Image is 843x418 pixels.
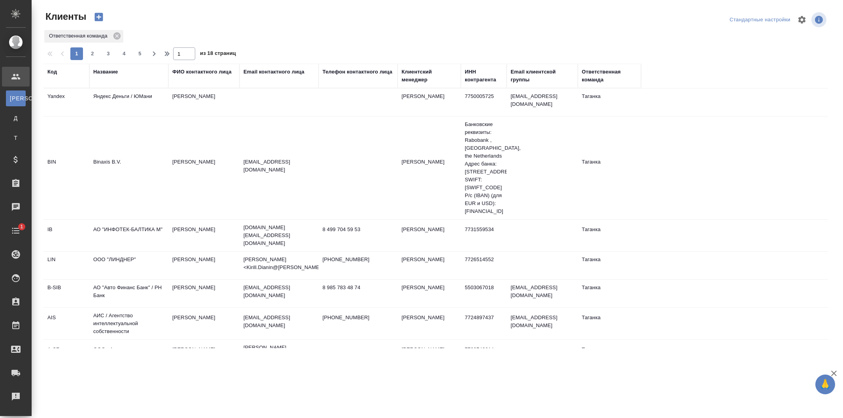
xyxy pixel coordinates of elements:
td: 7724897437 [461,310,507,337]
td: IB [43,222,89,249]
td: [PERSON_NAME] [398,310,461,337]
a: Т [6,130,26,146]
span: 3 [102,50,115,58]
div: split button [728,14,792,26]
td: [PERSON_NAME] [398,222,461,249]
span: Посмотреть информацию [811,12,828,27]
td: АО "Авто Финанс Банк" / РН Банк [89,280,168,307]
span: Т [10,134,22,142]
span: Клиенты [43,10,86,23]
p: [PHONE_NUMBER] [322,314,394,322]
button: 🙏 [815,375,835,394]
td: AIS [43,310,89,337]
p: Ответственная команда [49,32,110,40]
td: B-SIB [43,280,89,307]
button: 3 [102,47,115,60]
td: АО "ИНФОТЕК-БАЛТИКА М" [89,222,168,249]
p: [PHONE_NUMBER] [322,256,394,264]
td: BIN [43,154,89,182]
td: [EMAIL_ADDRESS][DOMAIN_NAME] [507,88,578,116]
div: Ответственная команда [44,30,123,43]
span: 4 [118,50,130,58]
td: [PERSON_NAME] [398,252,461,279]
div: Название [93,68,118,76]
td: АИС / Агентство интеллектуальной собственности [89,308,168,339]
p: [DOMAIN_NAME][EMAIL_ADDRESS][DOMAIN_NAME] [243,224,315,247]
span: [PERSON_NAME] [10,94,22,102]
a: Д [6,110,26,126]
div: Телефон контактного лица [322,68,392,76]
td: Таганка [578,88,641,116]
td: 7722742614 [461,342,507,369]
span: Настроить таблицу [792,10,811,29]
td: 7726514552 [461,252,507,279]
td: [PERSON_NAME] [168,310,240,337]
p: 8 499 704 59 53 [322,226,394,233]
td: Таганка [578,280,641,307]
td: Таганка [578,310,641,337]
td: [EMAIL_ADDRESS][DOMAIN_NAME] [507,310,578,337]
td: [PERSON_NAME] [168,252,240,279]
td: Таганка [578,252,641,279]
div: Код [47,68,57,76]
td: [PERSON_NAME] [398,154,461,182]
td: [PERSON_NAME] [168,342,240,369]
td: A-SR [43,342,89,369]
td: Таганка [578,222,641,249]
td: ООО «А сериал» [89,342,168,369]
p: [EMAIL_ADDRESS][DOMAIN_NAME] [243,158,315,174]
td: Яндекс Деньги / ЮМани [89,88,168,116]
button: 2 [86,47,99,60]
td: Таганка [578,154,641,182]
td: 7731559534 [461,222,507,249]
td: [PERSON_NAME] [168,154,240,182]
span: 1 [15,223,28,231]
td: Банковские реквизиты: Rabobank , [GEOGRAPHIC_DATA], the Netherlands Адрес банка: [STREET_ADDRESS]... [461,117,507,219]
button: 5 [134,47,146,60]
td: Таганка [578,342,641,369]
td: LIN [43,252,89,279]
button: 4 [118,47,130,60]
p: [PERSON_NAME] <Kirill.Dianin@[PERSON_NAME]-... [243,256,315,271]
td: 7750005725 [461,88,507,116]
div: Email клиентской группы [511,68,574,84]
p: [EMAIL_ADDRESS][DOMAIN_NAME] [243,314,315,330]
span: Д [10,114,22,122]
td: [PERSON_NAME] [398,280,461,307]
td: [PERSON_NAME] [168,280,240,307]
td: 5503067018 [461,280,507,307]
td: ООО "ЛИНДНЕР" [89,252,168,279]
div: ФИО контактного лица [172,68,232,76]
div: ИНН контрагента [465,68,503,84]
div: Клиентский менеджер [402,68,457,84]
td: [PERSON_NAME] [168,222,240,249]
a: 1 [2,221,30,241]
td: [PERSON_NAME] [168,88,240,116]
span: 2 [86,50,99,58]
p: 8 985 783 48 74 [322,284,394,292]
td: [PERSON_NAME] [398,342,461,369]
span: 🙏 [818,376,832,393]
td: [EMAIL_ADDRESS][DOMAIN_NAME] [507,280,578,307]
a: [PERSON_NAME] [6,90,26,106]
div: Ответственная команда [582,68,637,84]
td: [PERSON_NAME] [398,88,461,116]
span: 5 [134,50,146,58]
td: Binaxis B.V. [89,154,168,182]
span: из 18 страниц [200,49,236,60]
button: Создать [89,10,108,24]
td: Yandex [43,88,89,116]
div: Email контактного лица [243,68,304,76]
p: [PERSON_NAME][EMAIL_ADDRESS][DOMAIN_NAME] [243,344,315,367]
p: [EMAIL_ADDRESS][DOMAIN_NAME] [243,284,315,299]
